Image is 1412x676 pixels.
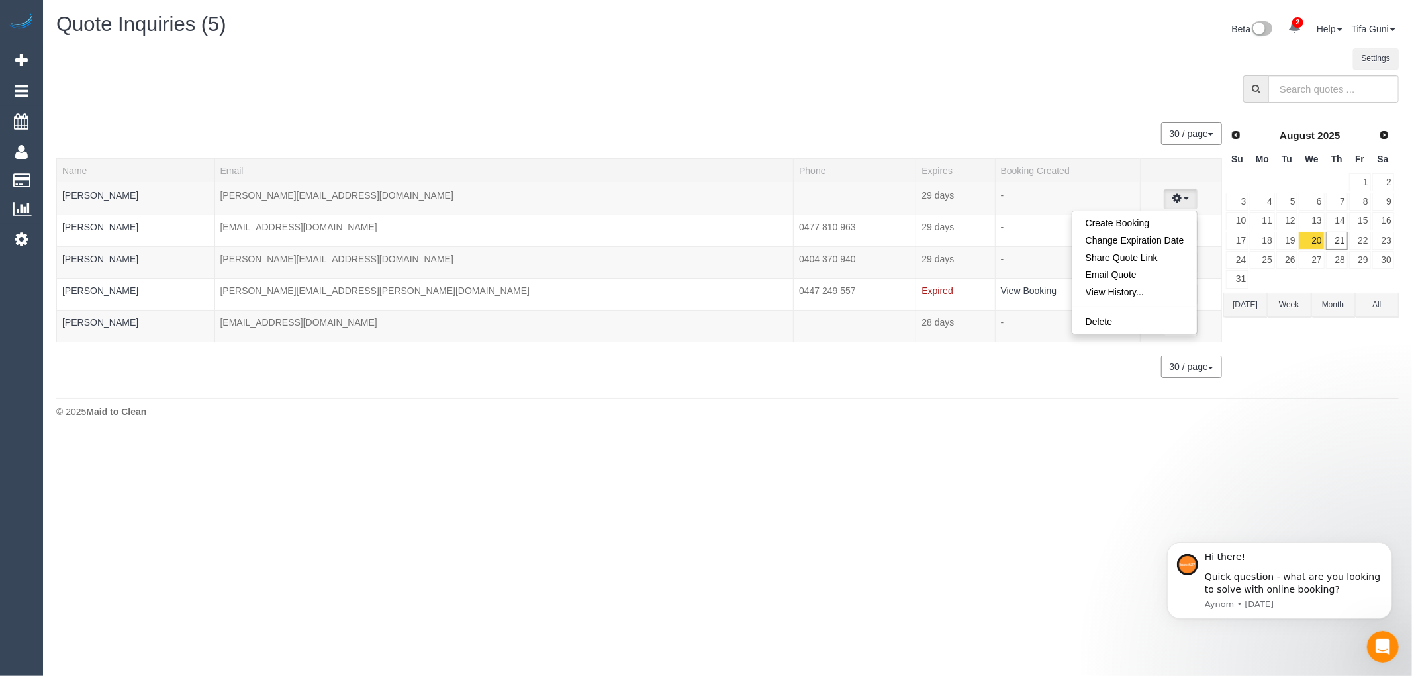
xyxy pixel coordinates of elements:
[1367,631,1399,663] iframe: Intercom live chat
[794,215,916,246] td: Phone
[995,158,1140,183] th: Booking Created
[1226,193,1248,211] a: 3
[62,317,138,328] a: [PERSON_NAME]
[214,183,794,215] td: Email
[57,183,215,215] td: Name
[1372,173,1394,191] a: 2
[1305,154,1319,164] span: Wednesday
[57,246,215,278] td: Name
[995,183,1140,215] td: Booking Created
[1276,251,1298,269] a: 26
[1072,266,1198,283] a: Email Quote
[1282,154,1292,164] span: Tuesday
[1372,232,1394,250] a: 23
[57,279,215,311] td: Name
[794,311,916,342] td: Phone
[56,405,1399,418] div: © 2025
[57,215,215,246] td: Name
[1250,212,1274,230] a: 11
[1147,522,1412,640] iframe: Intercom notifications message
[1072,249,1198,266] a: Share Quote Link
[1326,212,1348,230] a: 14
[1326,251,1348,269] a: 28
[1226,232,1248,250] a: 17
[1299,232,1324,250] a: 20
[214,215,794,246] td: Email
[1353,48,1399,69] button: Settings
[1372,193,1394,211] a: 9
[916,246,995,278] td: 19/09/2025 13:15
[1268,75,1399,103] input: Search quotes ...
[1250,21,1272,38] img: New interface
[1226,270,1248,288] a: 31
[1299,212,1324,230] a: 13
[1349,173,1371,191] a: 1
[1349,212,1371,230] a: 15
[1250,232,1274,250] a: 18
[62,190,138,201] a: [PERSON_NAME]
[1276,232,1298,250] a: 19
[1072,313,1198,330] a: Delete
[1227,126,1245,144] a: Prev
[1276,212,1298,230] a: 12
[995,215,1140,246] td: Booking Created
[916,158,995,183] th: Expires
[1250,251,1274,269] a: 25
[794,158,916,183] th: Phone
[1375,126,1393,144] a: Next
[1162,356,1222,378] nav: Pagination navigation
[1311,293,1355,317] button: Month
[214,246,794,278] td: Email
[8,13,34,32] img: Automaid Logo
[1349,232,1371,250] a: 22
[1317,24,1342,34] a: Help
[1231,24,1272,34] a: Beta
[1250,193,1274,211] a: 4
[1072,283,1198,301] a: View History...
[1001,254,1004,264] span: -
[86,407,146,417] strong: Maid to Clean
[1161,356,1222,378] button: 30 / page
[1226,212,1248,230] a: 10
[62,254,138,264] a: [PERSON_NAME]
[1326,232,1348,250] a: 21
[995,311,1140,342] td: Booking Created
[1352,24,1395,34] a: Tifa Guni
[214,311,794,342] td: Email
[62,285,138,296] a: [PERSON_NAME]
[57,311,215,342] td: Name
[1355,154,1364,164] span: Friday
[1326,193,1348,211] a: 7
[1292,17,1303,28] span: 2
[1001,285,1057,296] a: View Booking
[794,279,916,311] td: Phone
[794,183,916,215] td: Phone
[62,222,138,232] a: [PERSON_NAME]
[1282,13,1307,42] a: 2
[1162,122,1222,145] nav: Pagination navigation
[916,215,995,246] td: 19/09/2025 13:39
[1072,215,1198,232] a: Create Booking
[1331,154,1342,164] span: Thursday
[916,311,995,342] td: 19/09/2025 09:26
[1231,154,1243,164] span: Sunday
[1349,251,1371,269] a: 29
[56,13,226,36] span: Quote Inquiries (5)
[1349,193,1371,211] a: 8
[995,279,1140,311] td: Booking Created
[1299,251,1324,269] a: 27
[1355,293,1399,317] button: All
[995,246,1140,278] td: Booking Created
[1001,317,1004,328] span: -
[1231,130,1241,140] span: Prev
[1317,130,1340,141] span: 2025
[1161,122,1222,145] button: 30 / page
[1378,154,1389,164] span: Saturday
[1379,130,1389,140] span: Next
[1267,293,1311,317] button: Week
